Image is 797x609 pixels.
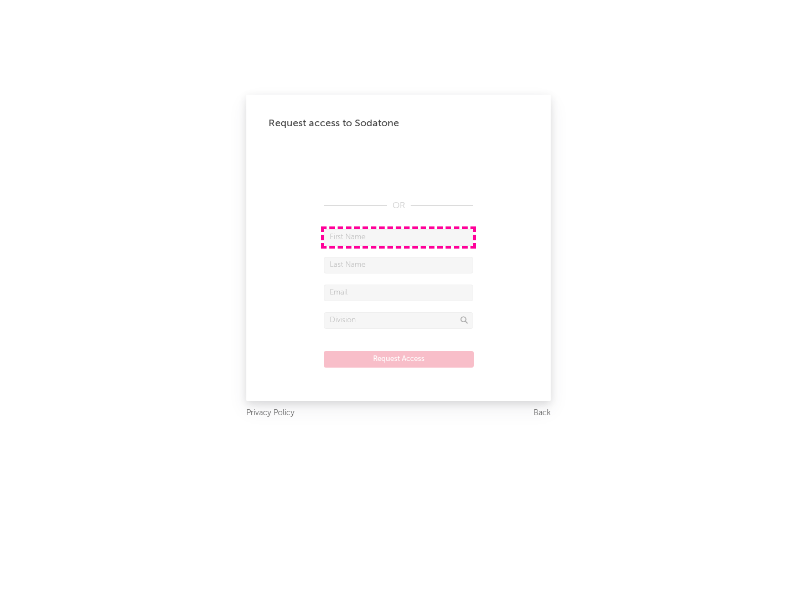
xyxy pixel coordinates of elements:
[324,257,473,273] input: Last Name
[246,406,294,420] a: Privacy Policy
[324,312,473,329] input: Division
[324,229,473,246] input: First Name
[534,406,551,420] a: Back
[324,351,474,368] button: Request Access
[268,117,529,130] div: Request access to Sodatone
[324,285,473,301] input: Email
[324,199,473,213] div: OR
